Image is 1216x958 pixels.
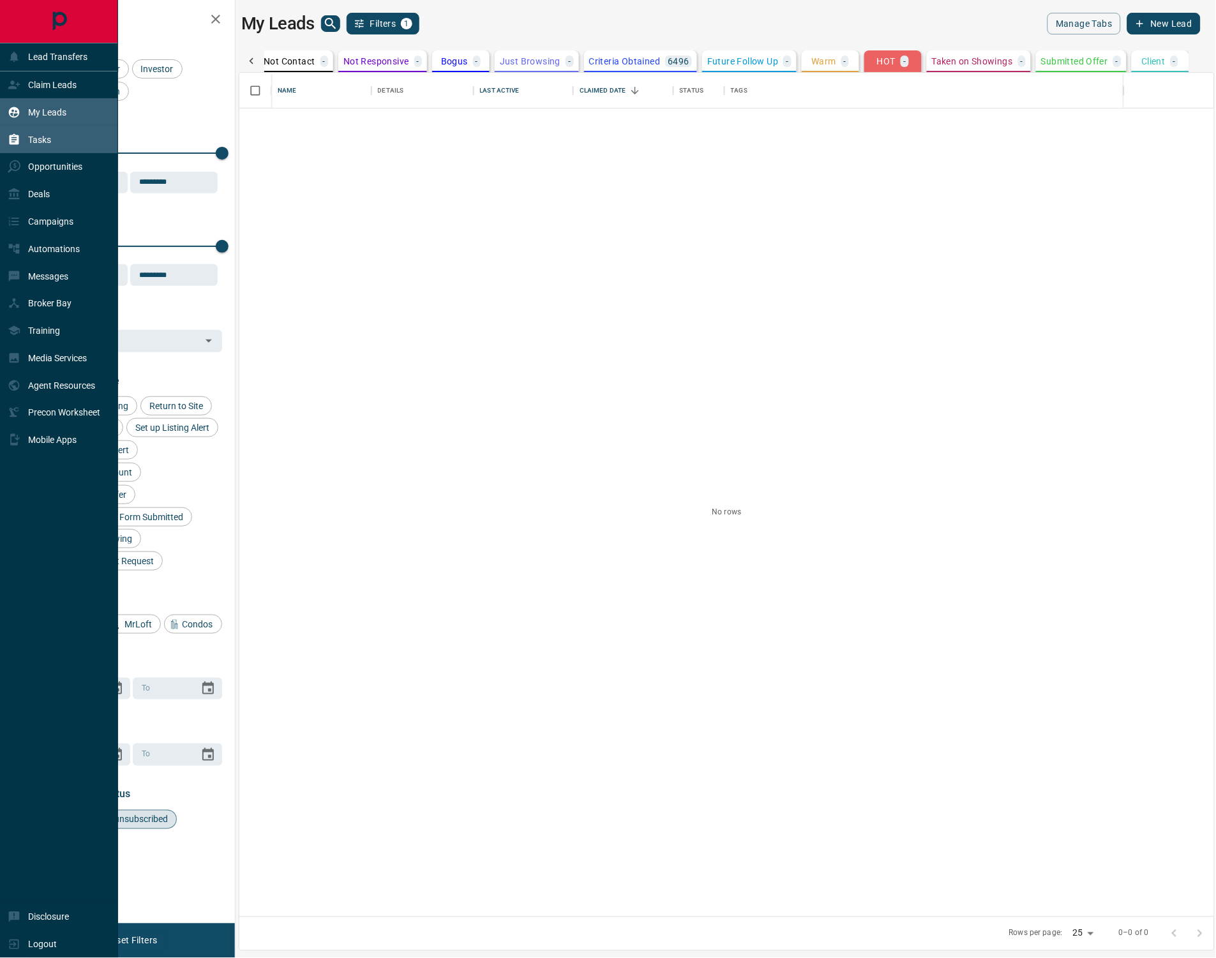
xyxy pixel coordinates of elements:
div: Status [673,73,724,109]
span: Return to Site [145,401,207,411]
span: Condos [178,619,218,629]
span: 1 [402,19,411,28]
p: - [844,57,846,66]
p: Submitted Offer [1041,57,1108,66]
p: - [1173,57,1176,66]
div: unsubscribed [105,810,177,829]
button: Open [200,332,218,350]
p: Client [1142,57,1166,66]
p: 0–0 of 0 [1119,928,1149,939]
button: Filters1 [347,13,420,34]
div: 25 [1068,924,1099,943]
div: Claimed Date [573,73,673,109]
p: - [1116,57,1118,66]
div: Tags [731,73,748,109]
p: HOT [877,57,896,66]
p: - [1021,57,1023,66]
button: New Lead [1127,13,1201,34]
button: Reset Filters [97,930,165,952]
p: - [323,57,326,66]
span: MrLoft [120,619,156,629]
div: Name [271,73,372,109]
button: Manage Tabs [1047,13,1120,34]
p: Taken on Showings [932,57,1013,66]
p: Warm [811,57,836,66]
p: - [568,57,571,66]
p: - [476,57,478,66]
button: Sort [626,82,644,100]
button: search button [321,15,340,32]
div: Last Active [480,73,520,109]
span: Investor [137,64,178,74]
p: Bogus [441,57,468,66]
p: 6496 [668,57,689,66]
p: Not Responsive [343,57,409,66]
h1: My Leads [241,13,315,34]
div: Return to Site [140,396,212,415]
button: Choose date [195,676,221,701]
span: unsubscribed [110,814,172,825]
div: Condos [164,615,222,634]
p: Criteria Obtained [589,57,661,66]
div: Claimed Date [580,73,626,109]
div: MrLoft [106,615,161,634]
span: Set up Listing Alert [131,423,214,433]
div: Status [680,73,704,109]
p: Future Follow Up [707,57,778,66]
div: Name [278,73,297,109]
p: Rows per page: [1009,928,1063,939]
p: Just Browsing [500,57,560,66]
p: Do Not Contact [250,57,315,66]
div: Details [372,73,474,109]
button: Choose date [195,742,221,768]
p: - [903,57,906,66]
div: Tags [724,73,1124,109]
div: Details [378,73,404,109]
p: - [786,57,788,66]
p: - [417,57,419,66]
div: Set up Listing Alert [126,418,218,437]
h2: Filters [41,13,222,28]
div: Last Active [474,73,574,109]
div: Investor [132,59,183,79]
